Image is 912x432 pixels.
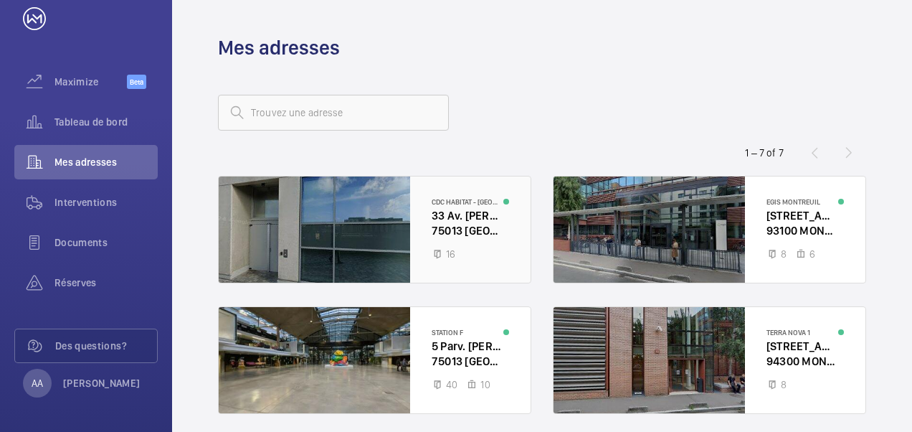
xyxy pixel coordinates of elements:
[54,235,158,250] span: Documents
[63,376,141,390] p: [PERSON_NAME]
[54,276,158,290] span: Réserves
[218,95,449,131] input: Trouvez une adresse
[54,155,158,169] span: Mes adresses
[745,146,784,160] div: 1 – 7 of 7
[218,34,340,61] h1: Mes adresses
[127,75,146,89] span: Beta
[54,115,158,129] span: Tableau de bord
[54,75,127,89] span: Maximize
[55,339,157,353] span: Des questions?
[54,195,158,210] span: Interventions
[32,376,43,390] p: AA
